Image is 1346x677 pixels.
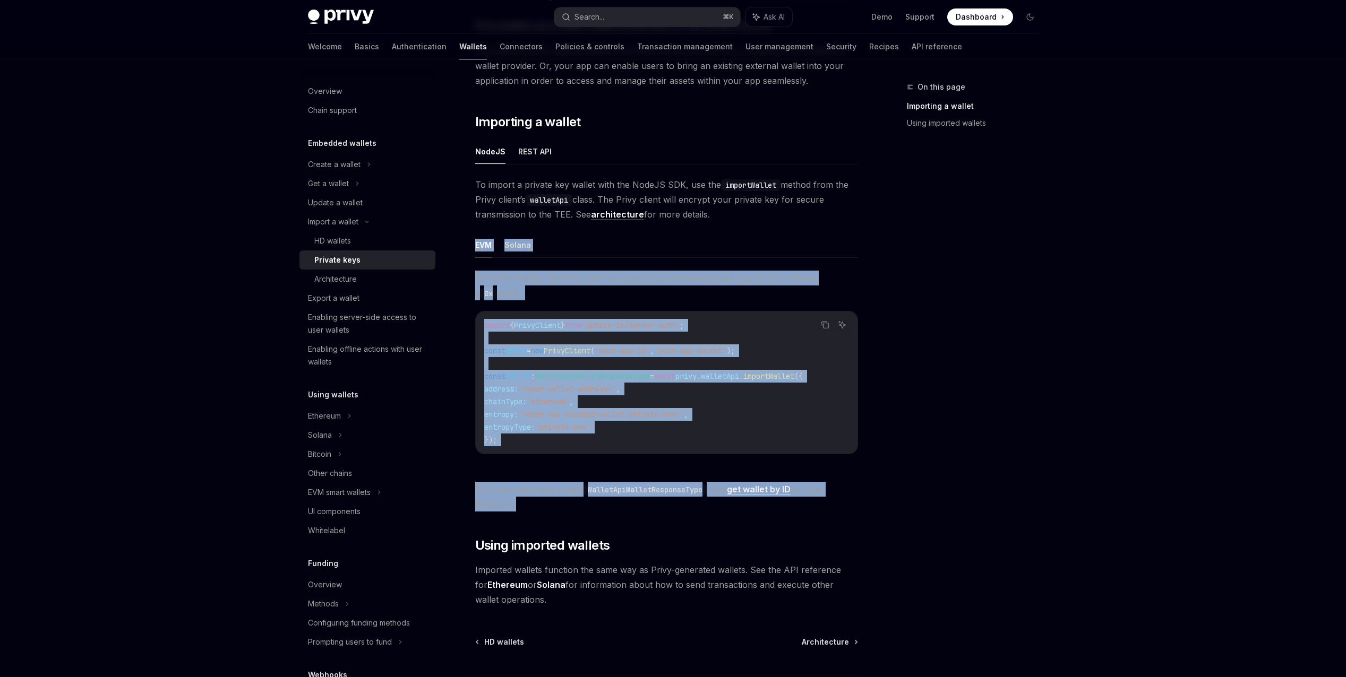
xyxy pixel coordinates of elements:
button: Ask AI [835,318,849,332]
a: Basics [355,34,379,59]
span: Ask AI [764,12,785,22]
a: Dashboard [947,8,1013,25]
span: ⌘ K [723,13,734,21]
a: Transaction management [637,34,733,59]
span: On this page [918,81,965,93]
span: from [565,320,582,330]
a: Update a wallet [299,193,435,212]
span: . [739,371,743,381]
div: Other chains [308,467,352,480]
a: Enabling offline actions with user wallets [299,340,435,371]
span: entropy: [484,410,518,419]
button: REST API [518,139,552,164]
a: Policies & controls [555,34,624,59]
code: 0x [480,288,497,299]
span: new [531,346,544,355]
span: , [569,397,573,406]
span: '<your-hex-encoded-wallet-private-key>' [518,410,684,419]
span: , [684,410,688,419]
div: HD wallets [314,235,351,247]
span: , [650,346,654,355]
a: Overview [299,575,435,594]
a: Overview [299,82,435,101]
span: PrivyClient [514,320,561,330]
a: Configuring funding methods [299,613,435,632]
a: UI components [299,502,435,521]
div: Private keys [314,254,361,266]
div: Prompting users to fund [308,636,392,648]
span: Architecture [802,637,849,647]
span: ( [590,346,595,355]
button: Search...⌘K [554,7,740,27]
span: ; [680,320,684,330]
button: Toggle dark mode [1022,8,1039,25]
span: PrivyClient [544,346,590,355]
span: import [484,320,510,330]
span: HD wallets [484,637,524,647]
span: Imported wallets function the same way as Privy-generated wallets. See the API reference for or f... [475,562,858,607]
button: EVM [475,232,492,257]
span: : [531,371,535,381]
a: Private keys [299,250,435,270]
span: Using imported wallets [475,537,610,554]
a: get wallet by ID [727,484,791,495]
span: WalletApiWalletResponseType [535,371,650,381]
button: Copy the contents from the code block [818,318,832,332]
div: EVM smart wallets [308,486,371,499]
span: { [510,320,514,330]
a: Whitelabel [299,521,435,540]
a: Recipes [869,34,899,59]
div: Import a wallet [308,215,358,228]
a: architecture [591,209,644,220]
a: API reference [912,34,962,59]
a: Security [826,34,856,59]
div: Architecture [314,273,357,285]
div: Configuring funding methods [308,617,410,629]
h5: Using wallets [308,388,358,401]
span: entropyType: [484,422,535,432]
button: Solana [504,232,531,257]
a: Export a wallet [299,289,435,308]
a: Support [905,12,935,22]
a: Solana [537,579,565,591]
div: Solana [308,429,332,441]
a: Ethereum [487,579,528,591]
span: = [650,371,654,381]
span: ); [726,346,735,355]
span: = [527,346,531,355]
span: 'your-app-secret' [654,346,726,355]
a: Enabling server-side access to user wallets [299,308,435,340]
div: UI components [308,505,361,518]
div: Bitcoin [308,448,331,461]
span: To import a private key wallet with the NodeJS SDK, use the method from the Privy client’s class.... [475,177,858,222]
span: The returned wallet is type . See for type definition. [475,482,858,511]
span: }); [484,435,497,445]
a: Connectors [500,34,543,59]
a: Demo [871,12,893,22]
span: For EVM wallets, the Privy client accepts a hex-encoded private key, with or without a prefix. [475,271,858,300]
a: HD wallets [476,637,524,647]
a: User management [745,34,813,59]
span: . [697,371,701,381]
span: address: [484,384,518,394]
button: NodeJS [475,139,505,164]
span: wallet [505,371,531,381]
div: Enabling offline actions with user wallets [308,343,429,368]
a: Architecture [299,270,435,289]
a: Other chains [299,464,435,483]
span: privy [675,371,697,381]
a: HD wallets [299,231,435,250]
span: '@privy-io/server-auth' [582,320,680,330]
div: Whitelabel [308,524,345,537]
h5: Embedded wallets [308,137,376,150]
span: '<your-wallet-address>' [518,384,616,394]
a: Importing a wallet [907,98,1047,115]
span: Dashboard [956,12,997,22]
a: Architecture [802,637,857,647]
a: Authentication [392,34,447,59]
span: 'your-app-id' [595,346,650,355]
span: Importing a wallet [475,114,581,131]
div: Update a wallet [308,196,363,209]
div: Create a wallet [308,158,361,171]
code: importWallet [721,179,781,191]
